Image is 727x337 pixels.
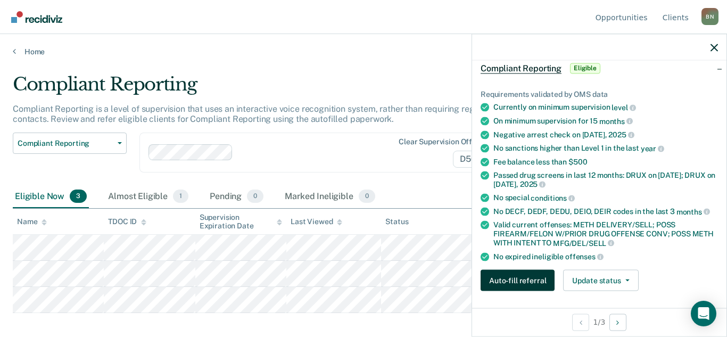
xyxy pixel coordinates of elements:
[565,252,604,261] span: offenses
[108,217,146,226] div: TDOC ID
[106,185,191,209] div: Almost Eligible
[568,157,587,166] span: $500
[247,190,263,203] span: 0
[13,104,540,124] p: Compliant Reporting is a level of supervision that uses an interactive voice recognition system, ...
[493,193,718,203] div: No special
[11,11,62,23] img: Recidiviz
[493,207,718,216] div: No DECF, DEDF, DEDU, DEIO, DEIR codes in the last 3
[472,51,726,85] div: Compliant ReportingEligible
[493,130,718,139] div: Negative arrest check on [DATE],
[472,308,726,336] div: 1 / 3
[676,207,710,216] span: months
[283,185,377,209] div: Marked Ineligible
[173,190,188,203] span: 1
[17,217,47,226] div: Name
[609,314,626,331] button: Next Opportunity
[493,170,718,188] div: Passed drug screens in last 12 months: DRUX on [DATE]; DRUX on [DATE],
[570,63,600,73] span: Eligible
[493,103,718,112] div: Currently on minimum supervision
[572,314,589,331] button: Previous Opportunity
[291,217,342,226] div: Last Viewed
[608,130,634,139] span: 2025
[641,144,664,152] span: year
[553,239,614,247] span: MFG/DEL/SELL
[399,137,489,146] div: Clear supervision officers
[493,157,718,166] div: Fee balance less than
[493,220,718,248] div: Valid current offenses: METH DELIVERY/SELL; POSS FIREARM/FELON W/PRIOR DRUG OFFENSE CONV; POSS ME...
[520,180,546,188] span: 2025
[13,47,714,56] a: Home
[359,190,375,203] span: 0
[200,213,282,231] div: Supervision Expiration Date
[70,190,87,203] span: 3
[208,185,266,209] div: Pending
[13,185,89,209] div: Eligible Now
[481,89,718,98] div: Requirements validated by OMS data
[481,63,561,73] span: Compliant Reporting
[18,139,113,148] span: Compliant Reporting
[563,270,638,291] button: Update status
[691,301,716,326] div: Open Intercom Messenger
[481,270,555,291] button: Auto-fill referral
[701,8,718,25] button: Profile dropdown button
[493,252,718,261] div: No expired ineligible
[453,151,491,168] span: D50
[481,270,559,291] a: Navigate to form link
[612,103,635,112] span: level
[385,217,408,226] div: Status
[493,144,718,153] div: No sanctions higher than Level 1 in the last
[531,193,574,202] span: conditions
[701,8,718,25] div: B N
[13,73,558,104] div: Compliant Reporting
[493,116,718,126] div: On minimum supervision for 15
[599,117,633,125] span: months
